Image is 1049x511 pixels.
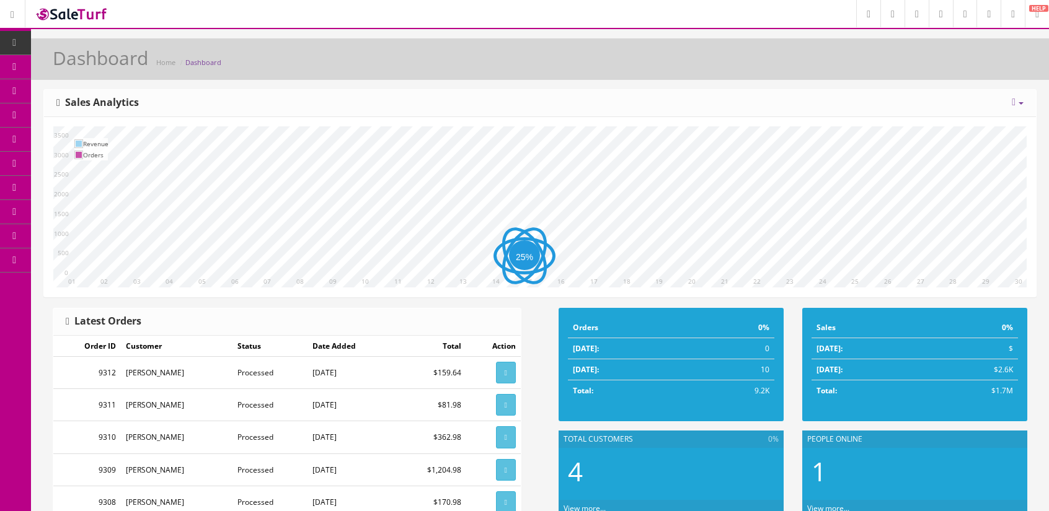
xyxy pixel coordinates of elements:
[817,385,837,396] strong: Total:
[308,357,394,389] td: [DATE]
[185,58,221,67] a: Dashboard
[921,338,1018,359] td: $
[394,421,466,453] td: $362.98
[66,316,141,327] h3: Latest Orders
[121,357,232,389] td: [PERSON_NAME]
[121,421,232,453] td: [PERSON_NAME]
[573,385,593,396] strong: Total:
[559,430,784,448] div: Total Customers
[83,138,108,149] td: Revenue
[394,336,466,357] td: Total
[394,389,466,421] td: $81.98
[53,336,121,357] td: Order ID
[232,389,308,421] td: Processed
[308,453,394,486] td: [DATE]
[921,359,1018,380] td: $2.6K
[466,336,521,357] td: Action
[812,457,1018,486] h2: 1
[121,336,232,357] td: Customer
[53,48,148,68] h1: Dashboard
[573,343,599,354] strong: [DATE]:
[308,336,394,357] td: Date Added
[394,453,466,486] td: $1,204.98
[232,357,308,389] td: Processed
[1029,5,1048,12] span: HELP
[53,357,121,389] td: 9312
[232,336,308,357] td: Status
[802,430,1027,448] div: People Online
[817,343,843,354] strong: [DATE]:
[817,364,843,375] strong: [DATE]:
[690,338,774,359] td: 0
[812,317,921,338] td: Sales
[121,389,232,421] td: [PERSON_NAME]
[232,421,308,453] td: Processed
[690,317,774,338] td: 0%
[53,421,121,453] td: 9310
[35,6,109,22] img: SaleTurf
[690,359,774,380] td: 10
[56,97,139,108] h3: Sales Analytics
[768,434,779,445] span: 0%
[568,457,774,486] h2: 4
[156,58,175,67] a: Home
[573,364,599,375] strong: [DATE]:
[921,317,1018,338] td: 0%
[121,453,232,486] td: [PERSON_NAME]
[308,389,394,421] td: [DATE]
[53,453,121,486] td: 9309
[308,421,394,453] td: [DATE]
[232,453,308,486] td: Processed
[690,380,774,401] td: 9.2K
[394,357,466,389] td: $159.64
[568,317,690,338] td: Orders
[83,149,108,160] td: Orders
[53,389,121,421] td: 9311
[921,380,1018,401] td: $1.7M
